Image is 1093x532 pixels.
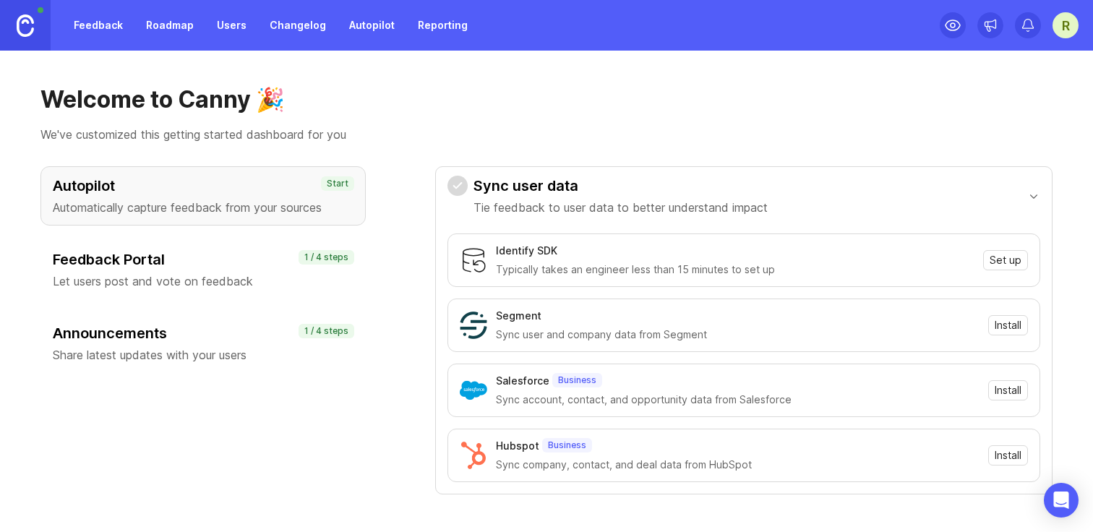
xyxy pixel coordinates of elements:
[995,383,1021,398] span: Install
[40,166,366,226] button: AutopilotAutomatically capture feedback from your sourcesStart
[460,312,487,339] img: Segment
[473,199,768,216] p: Tie feedback to user data to better understand impact
[496,243,557,259] div: Identify SDK
[995,318,1021,332] span: Install
[409,12,476,38] a: Reporting
[53,249,353,270] h3: Feedback Portal
[1053,12,1079,38] button: R
[460,442,487,469] img: Hubspot
[460,246,487,274] img: Identify SDK
[304,252,348,263] p: 1 / 4 steps
[496,438,539,454] div: Hubspot
[460,377,487,404] img: Salesforce
[53,323,353,343] h3: Announcements
[53,176,353,196] h3: Autopilot
[53,346,353,364] p: Share latest updates with your users
[496,262,974,278] div: Typically takes an engineer less than 15 minutes to set up
[40,314,366,373] button: AnnouncementsShare latest updates with your users1 / 4 steps
[990,253,1021,267] span: Set up
[548,439,586,451] p: Business
[983,250,1028,270] button: Set up
[40,85,1053,114] h1: Welcome to Canny 🎉
[137,12,202,38] a: Roadmap
[1044,483,1079,518] div: Open Intercom Messenger
[327,178,348,189] p: Start
[995,448,1021,463] span: Install
[473,176,768,196] h3: Sync user data
[447,225,1040,494] div: Sync user dataTie feedback to user data to better understand impact
[261,12,335,38] a: Changelog
[496,457,980,473] div: Sync company, contact, and deal data from HubSpot
[988,315,1028,335] button: Install
[340,12,403,38] a: Autopilot
[53,273,353,290] p: Let users post and vote on feedback
[988,445,1028,465] button: Install
[17,14,34,37] img: Canny Home
[496,327,980,343] div: Sync user and company data from Segment
[496,373,549,389] div: Salesforce
[988,380,1028,400] button: Install
[447,167,1040,225] button: Sync user dataTie feedback to user data to better understand impact
[40,240,366,299] button: Feedback PortalLet users post and vote on feedback1 / 4 steps
[53,199,353,216] p: Automatically capture feedback from your sources
[65,12,132,38] a: Feedback
[558,374,596,386] p: Business
[304,325,348,337] p: 1 / 4 steps
[496,392,980,408] div: Sync account, contact, and opportunity data from Salesforce
[40,126,1053,143] p: We've customized this getting started dashboard for you
[208,12,255,38] a: Users
[496,308,541,324] div: Segment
